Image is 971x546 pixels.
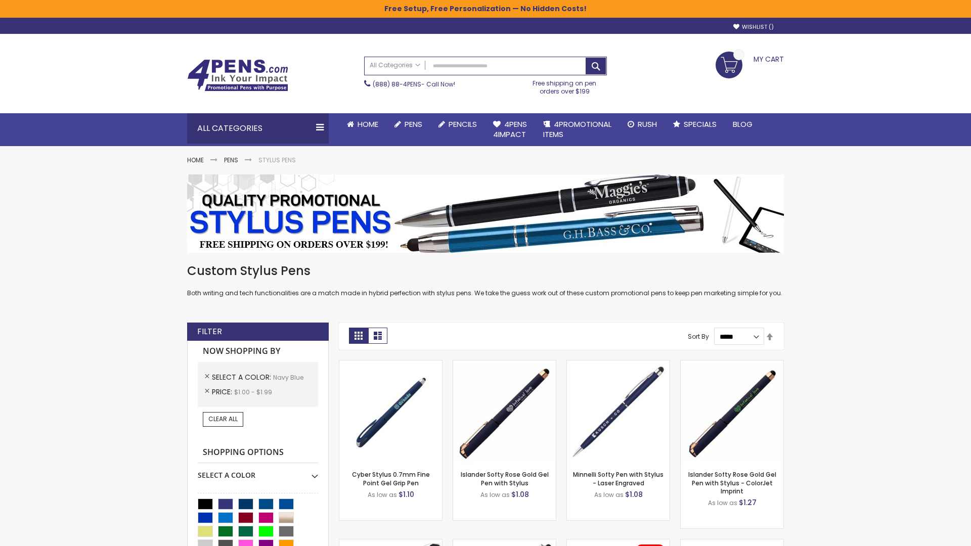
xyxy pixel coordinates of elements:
div: Select A Color [198,463,318,480]
a: Minnelli Softy Pen with Stylus - Laser Engraved [573,470,664,487]
span: Pencils [449,119,477,129]
a: Islander Softy Rose Gold Gel Pen with Stylus [461,470,549,487]
a: Home [187,156,204,164]
span: Rush [638,119,657,129]
strong: Grid [349,328,368,344]
span: $1.08 [625,489,643,499]
span: - Call Now! [373,80,455,88]
span: $1.27 [739,497,757,508]
a: Rush [620,113,665,135]
span: As low as [708,498,737,507]
a: 4PROMOTIONALITEMS [535,113,620,146]
a: Islander Softy Rose Gold Gel Pen with Stylus-Navy Blue [453,360,556,369]
a: Pens [224,156,238,164]
span: Navy Blue [273,373,303,382]
strong: Filter [197,326,222,337]
div: All Categories [187,113,329,144]
a: Wishlist [733,23,774,31]
a: Islander Softy Rose Gold Gel Pen with Stylus - ColorJet Imprint [688,470,776,495]
img: Islander Softy Rose Gold Gel Pen with Stylus-Navy Blue [453,360,556,463]
img: 4Pens Custom Pens and Promotional Products [187,59,288,92]
span: Pens [405,119,422,129]
a: Cyber Stylus 0.7mm Fine Point Gel Grip Pen-Navy Blue [339,360,442,369]
a: 4Pens4impact [485,113,535,146]
a: Clear All [203,412,243,426]
a: Cyber Stylus 0.7mm Fine Point Gel Grip Pen [352,470,430,487]
span: Specials [684,119,717,129]
label: Sort By [688,332,709,341]
h1: Custom Stylus Pens [187,263,784,279]
span: 4Pens 4impact [493,119,527,140]
strong: Now Shopping by [198,341,318,362]
a: Home [339,113,386,135]
img: Cyber Stylus 0.7mm Fine Point Gel Grip Pen-Navy Blue [339,360,442,463]
span: 4PROMOTIONAL ITEMS [543,119,611,140]
span: As low as [594,490,624,499]
span: As low as [368,490,397,499]
span: $1.10 [399,489,414,499]
span: Home [358,119,378,129]
span: As low as [480,490,510,499]
img: Stylus Pens [187,174,784,253]
span: $1.00 - $1.99 [234,388,272,396]
a: Islander Softy Rose Gold Gel Pen with Stylus - ColorJet Imprint-Navy Blue [681,360,783,369]
a: Pens [386,113,430,135]
span: Price [212,387,234,397]
span: $1.08 [511,489,529,499]
a: Blog [725,113,761,135]
a: Minnelli Softy Pen with Stylus - Laser Engraved-Navy Blue [567,360,670,369]
a: Pencils [430,113,485,135]
span: All Categories [370,61,420,69]
img: Islander Softy Rose Gold Gel Pen with Stylus - ColorJet Imprint-Navy Blue [681,360,783,463]
div: Free shipping on pen orders over $199 [522,75,607,96]
a: All Categories [365,57,425,74]
span: Select A Color [212,372,273,382]
div: Both writing and tech functionalities are a match made in hybrid perfection with stylus pens. We ... [187,263,784,298]
strong: Stylus Pens [258,156,296,164]
a: (888) 88-4PENS [373,80,421,88]
span: Blog [733,119,753,129]
a: Specials [665,113,725,135]
strong: Shopping Options [198,442,318,464]
span: Clear All [208,415,238,423]
img: Minnelli Softy Pen with Stylus - Laser Engraved-Navy Blue [567,360,670,463]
